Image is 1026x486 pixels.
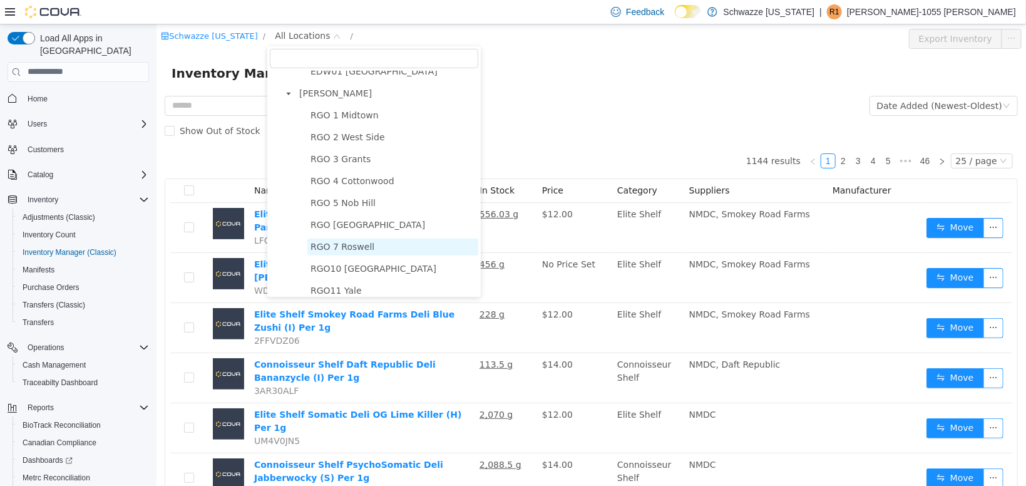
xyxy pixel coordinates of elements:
span: Traceabilty Dashboard [23,378,98,388]
button: icon: ellipsis [827,394,847,414]
span: EDW01 [GEOGRAPHIC_DATA] [154,42,281,52]
span: All Locations [118,4,173,18]
button: icon: ellipsis [827,244,847,264]
p: Schwazze [US_STATE] [724,4,815,19]
span: Operations [28,343,64,353]
span: RGO 2 West Side [154,108,228,118]
span: RGO10 Santa Fe [151,236,322,253]
span: RGO 4 Cottonwood [151,148,322,165]
li: Previous Page [649,129,664,144]
a: Transfers (Classic) [18,297,90,313]
button: Home [3,90,154,108]
span: Home [28,94,48,104]
span: Suppliers [533,161,573,171]
span: Users [23,116,149,132]
span: Metrc Reconciliation [23,473,90,483]
span: Operations [23,340,149,355]
li: 3 [694,129,709,144]
span: Inventory [23,192,149,207]
button: icon: ellipsis [827,294,847,314]
span: Purchase Orders [18,280,149,295]
button: Transfers [13,314,154,331]
span: LFCMHPBM [98,211,146,221]
td: Elite Shelf [456,279,528,329]
a: Elite Shelf Smokey Road Farms Deli Blue Zushi (I) Per 1g [98,285,298,308]
img: Elite Shelf Somatic Deli OG Lime Killer (H) Per 1g placeholder [56,384,88,415]
button: Inventory Count [13,226,154,244]
span: Canadian Compliance [18,435,149,450]
span: Traceabilty Dashboard [18,375,149,390]
u: 113.5 g [323,335,356,345]
u: 228 g [323,285,348,295]
img: Connoisseur Shelf Daft Republic Deli Bananzycle (I) Per 1g placeholder [56,334,88,365]
span: RGO 1 Midtown [151,83,322,100]
span: Customers [28,145,64,155]
span: Inventory Manager (Classic) [23,247,116,257]
button: Inventory [3,191,154,209]
span: Manufacturer [676,161,735,171]
button: icon: swapMove [770,394,828,414]
img: Elite Shelf Smokey Road Farms Deli Dulce De Uva (I) Per 1g placeholder [56,234,88,265]
button: Canadian Compliance [13,434,154,452]
span: NMDC [533,435,560,445]
button: Export Inventory [752,4,846,24]
span: Load All Apps in [GEOGRAPHIC_DATA] [35,32,149,57]
span: $12.00 [386,185,416,195]
span: RGO 3 Grants [154,130,214,140]
a: Inventory Manager (Classic) [18,245,121,260]
span: Inventory Manager (Classic) [18,245,149,260]
span: RGO 6 Northeast Heights [151,192,322,209]
a: Home [23,91,53,106]
u: 556.03 g [323,185,362,195]
img: Elite Shelf Smokey Road Farms Deli Blue Zushi (I) Per 1g placeholder [56,284,88,315]
a: Elite Shelf Smokey Road Farms Deli [PERSON_NAME] (I) Per 1g [98,235,274,258]
a: Canadian Compliance [18,435,101,450]
span: NMDC, Smokey Road Farms [533,285,654,295]
button: icon: swapMove [770,444,828,464]
span: Reports [28,403,54,413]
span: $14.00 [386,435,416,445]
span: RGO [GEOGRAPHIC_DATA] [154,195,269,205]
button: Manifests [13,261,154,279]
span: RGO10 [GEOGRAPHIC_DATA] [154,239,280,249]
span: Catalog [23,167,149,182]
a: 3 [695,130,709,143]
span: Inventory Manager [15,39,157,59]
button: Customers [3,140,154,158]
span: $14.00 [386,335,416,345]
td: Connoisseur Shelf [456,429,528,479]
a: Transfers [18,315,59,330]
button: Inventory Manager (Classic) [13,244,154,261]
span: Adjustments (Classic) [23,212,95,222]
li: Next 5 Pages [739,129,759,144]
button: Reports [3,399,154,416]
a: Traceabilty Dashboard [18,375,103,390]
a: 1 [665,130,679,143]
button: icon: ellipsis [845,4,865,24]
button: Transfers (Classic) [13,296,154,314]
span: RGO 1 Midtown [154,86,222,96]
li: 5 [724,129,739,144]
span: WDTG43NA [98,261,149,271]
span: RGO11 Yale [151,258,322,275]
span: No Price Set [386,235,439,245]
span: Manifests [23,265,54,275]
i: icon: down [843,133,851,142]
span: RGO11 Yale [154,261,205,271]
span: Users [28,119,47,129]
span: Cash Management [18,358,149,373]
p: [PERSON_NAME]-1055 [PERSON_NAME] [847,4,1016,19]
span: RGO 2 West Side [151,105,322,121]
a: Adjustments (Classic) [18,210,100,225]
button: Traceabilty Dashboard [13,374,154,391]
span: Adjustments (Classic) [18,210,149,225]
span: / [194,7,197,16]
img: Elite Shelf Smokey Road Farms Deli Pancakes (I) Per 1g placeholder [56,184,88,215]
span: Transfers [18,315,149,330]
li: 4 [709,129,724,144]
span: NMDC, Daft Republic [533,335,624,345]
a: Connoisseur Shelf PsychoSomatic Deli Jabberwocky (S) Per 1g [98,435,287,458]
button: icon: swapMove [770,194,828,214]
li: 1144 results [590,129,644,144]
